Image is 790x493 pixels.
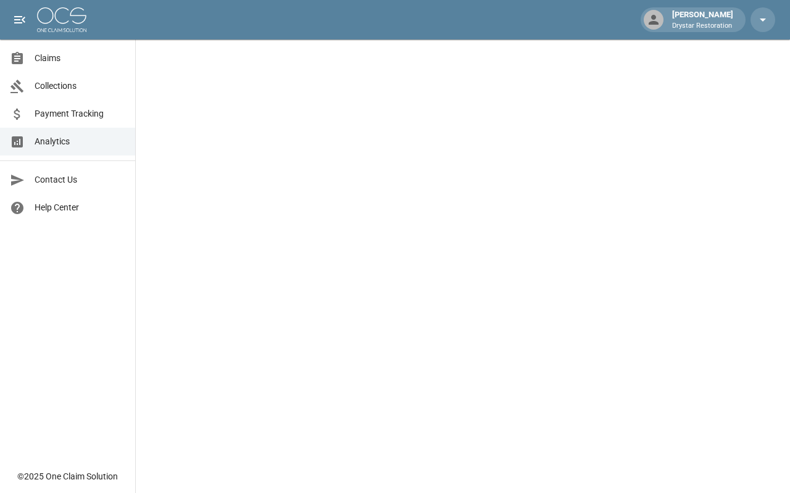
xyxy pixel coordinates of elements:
span: Claims [35,52,125,65]
span: Analytics [35,135,125,148]
iframe: Embedded Dashboard [136,39,790,489]
span: Contact Us [35,173,125,186]
span: Collections [35,80,125,93]
button: open drawer [7,7,32,32]
p: Drystar Restoration [672,21,733,31]
span: Payment Tracking [35,107,125,120]
span: Help Center [35,201,125,214]
img: ocs-logo-white-transparent.png [37,7,86,32]
div: © 2025 One Claim Solution [17,470,118,483]
div: [PERSON_NAME] [667,9,738,31]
